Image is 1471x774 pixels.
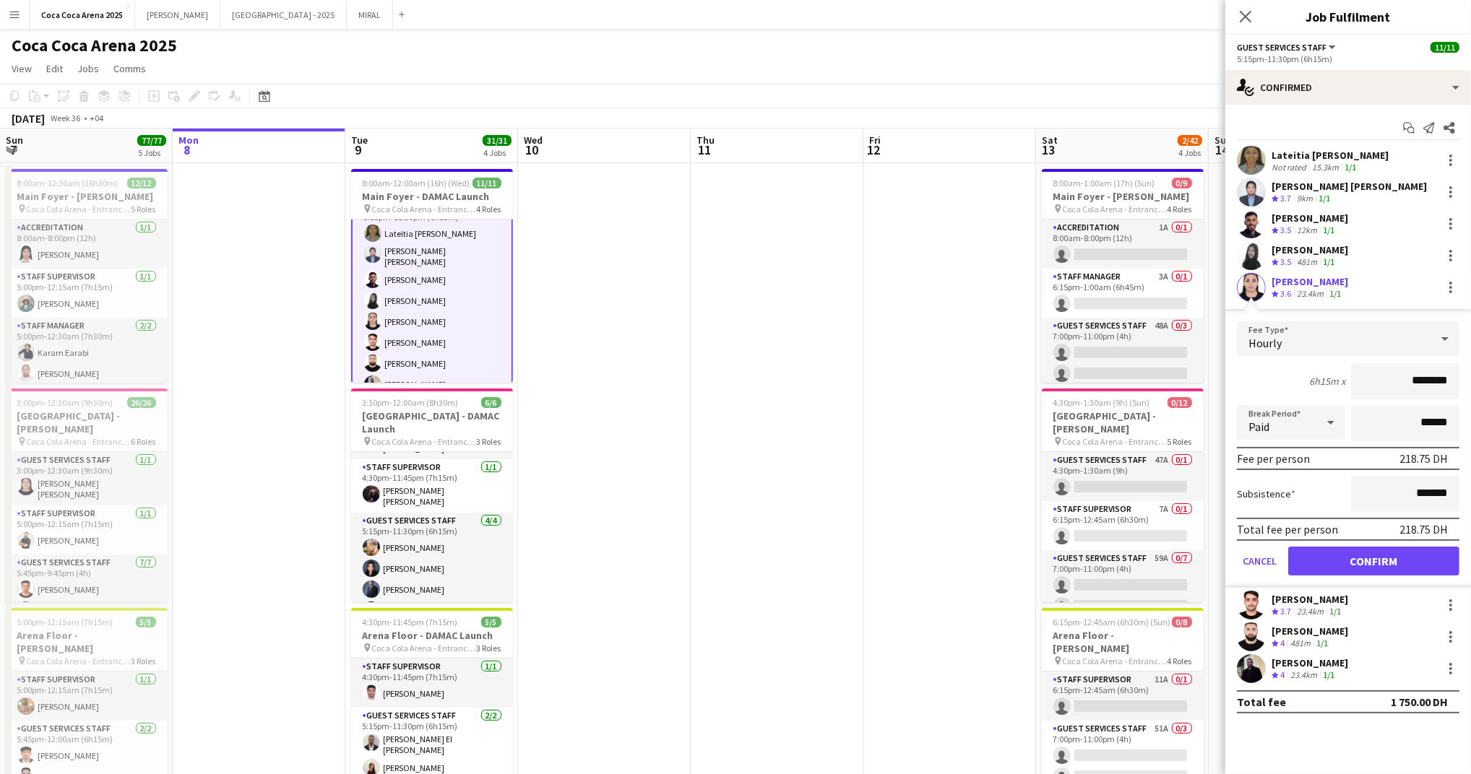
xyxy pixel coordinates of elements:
app-skills-label: 1/1 [1323,669,1334,680]
span: 6:15pm-12:45am (6h30m) (Sun) [1053,617,1171,627]
app-card-role: Staff Supervisor1/15:00pm-12:15am (7h15m)[PERSON_NAME] [6,505,168,555]
button: [GEOGRAPHIC_DATA] - 2025 [220,1,347,29]
div: 12km [1294,225,1320,237]
h3: [GEOGRAPHIC_DATA] - [PERSON_NAME] [1042,409,1204,435]
div: [PERSON_NAME] [1272,625,1348,638]
span: 8 [176,142,199,158]
button: [PERSON_NAME] [135,1,220,29]
app-job-card: 8:00am-1:00am (17h) (Sun)0/9Main Foyer - [PERSON_NAME] Coca Cola Arena - Entrance F4 RolesAccredi... [1042,169,1204,383]
app-job-card: 4:30pm-1:30am (9h) (Sun)0/12[GEOGRAPHIC_DATA] - [PERSON_NAME] Coca Cola Arena - Entrance F5 Roles... [1042,388,1204,602]
span: 0/9 [1172,178,1192,188]
span: 0/8 [1172,617,1192,627]
span: 14 [1212,142,1232,158]
app-card-role: Guest Services Staff47A0/14:30pm-1:30am (9h) [1042,452,1204,501]
div: Fee per person [1237,451,1310,466]
div: Not rated [1272,162,1309,173]
button: Coca Coca Arena 2025 [30,1,135,29]
span: 3.6 [1280,288,1291,299]
app-skills-label: 1/1 [1316,638,1328,648]
div: Confirmed [1225,70,1471,105]
span: 7 [4,142,23,158]
span: 3.7 [1280,606,1291,617]
div: [DATE] [12,111,45,126]
span: Coca Cola Arena - Entrance F [27,436,131,447]
span: 3.5 [1280,225,1291,235]
span: 6/6 [481,397,501,408]
h3: Main Foyer - [PERSON_NAME] [1042,190,1204,203]
span: 8:00am-12:30am (16h30m) (Mon) [17,178,127,188]
app-card-role: Staff Supervisor1/14:30pm-11:45pm (7h15m)[PERSON_NAME] [PERSON_NAME] [351,459,513,513]
h3: Arena Floor - DAMAC Launch [351,629,513,642]
span: 4 Roles [1168,656,1192,666]
button: MIRAL [347,1,393,29]
div: 23.4km [1294,288,1327,300]
app-job-card: 8:00am-12:30am (16h30m) (Mon)12/12Main Foyer - [PERSON_NAME] Coca Cola Arena - Entrance F5 RolesA... [6,169,168,383]
span: Coca Cola Arena - Entrance F [27,656,131,666]
span: Tue [351,134,368,147]
span: 3 Roles [477,643,501,653]
div: [PERSON_NAME] [PERSON_NAME] [1272,180,1427,193]
span: 5:00pm-12:15am (7h15m) (Mon) [17,617,136,627]
app-card-role: Staff Supervisor1/15:00pm-12:15am (7h15m)[PERSON_NAME] [6,671,168,721]
div: 9km [1294,193,1316,205]
span: 3.5 [1280,256,1291,267]
div: [PERSON_NAME] [1272,275,1348,288]
h3: Main Foyer - [PERSON_NAME] [6,190,168,203]
div: 5:15pm-11:30pm (6h15m) [1237,53,1459,64]
span: View [12,62,32,75]
div: [PERSON_NAME] [1272,212,1348,225]
div: 6h15m x [1309,375,1345,388]
span: Mon [178,134,199,147]
app-card-role: Accreditation1/18:00am-8:00pm (12h)[PERSON_NAME] [6,219,168,269]
div: Total fee per person [1237,522,1338,536]
div: +04 [90,113,103,123]
app-job-card: 8:00am-12:00am (16h) (Wed)11/11Main Foyer - DAMAC Launch Coca Cola Arena - Entrance F4 Roles4:30p... [351,169,513,383]
app-card-role: Guest Services Staff8/85:15pm-11:30pm (6h15m)Lateitia [PERSON_NAME][PERSON_NAME] [PERSON_NAME][PE... [351,197,513,400]
div: [PERSON_NAME] [1272,656,1348,669]
span: 4 Roles [1168,204,1192,214]
span: Sun [1215,134,1232,147]
label: Subsistence [1237,487,1295,500]
h3: [GEOGRAPHIC_DATA] - DAMAC Launch [351,409,513,435]
div: Lateitia [PERSON_NAME] [1272,149,1389,162]
app-job-card: 3:00pm-12:30am (9h30m) (Mon)26/26[GEOGRAPHIC_DATA] - [PERSON_NAME] Coca Cola Arena - Entrance F6 ... [6,388,168,602]
span: 5/5 [481,617,501,627]
span: Paid [1248,419,1269,434]
app-card-role: Accreditation1A0/18:00am-8:00pm (12h) [1042,219,1204,269]
app-card-role: Guest Services Staff59A0/77:00pm-11:00pm (4h) [1042,550,1204,725]
span: 5 Roles [1168,436,1192,447]
div: 218.75 DH [1399,522,1448,536]
span: 4 [1280,669,1285,680]
span: Coca Cola Arena - Entrance F [1063,656,1168,666]
h3: [GEOGRAPHIC_DATA] - [PERSON_NAME] [6,409,168,435]
span: Coca Cola Arena - Entrance F [1063,436,1168,447]
span: Coca Cola Arena - Entrance F [372,643,477,653]
span: 3 Roles [131,656,156,666]
span: 31/31 [483,135,512,146]
span: 11/11 [1431,42,1459,53]
span: 26/26 [127,397,156,408]
span: Thu [696,134,715,147]
span: 10 [522,142,543,158]
span: Coca Cola Arena - Entrance F [372,436,477,447]
app-card-role: Staff Supervisor11A0/16:15pm-12:45am (6h30m) [1042,671,1204,721]
span: Guest Services Staff [1237,42,1327,53]
h3: Job Fulfilment [1225,7,1471,26]
app-skills-label: 1/1 [1319,193,1330,204]
span: Coca Cola Arena - Entrance F [1063,204,1168,214]
span: 4:30pm-1:30am (9h) (Sun) [1053,397,1150,408]
h3: Main Foyer - DAMAC Launch [351,190,513,203]
a: Jobs [72,59,105,78]
button: Confirm [1288,547,1459,575]
span: Hourly [1248,336,1282,350]
span: 12 [867,142,881,158]
div: 481m [1287,638,1313,650]
app-card-role: Guest Services Staff1/13:00pm-12:30am (9h30m)[PERSON_NAME] [PERSON_NAME] [6,452,168,505]
span: 0/12 [1168,397,1192,408]
span: Week 36 [48,113,84,123]
span: 5 Roles [131,204,156,214]
span: 6 Roles [131,436,156,447]
span: 3.7 [1280,193,1291,204]
div: 23.4km [1294,606,1327,618]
